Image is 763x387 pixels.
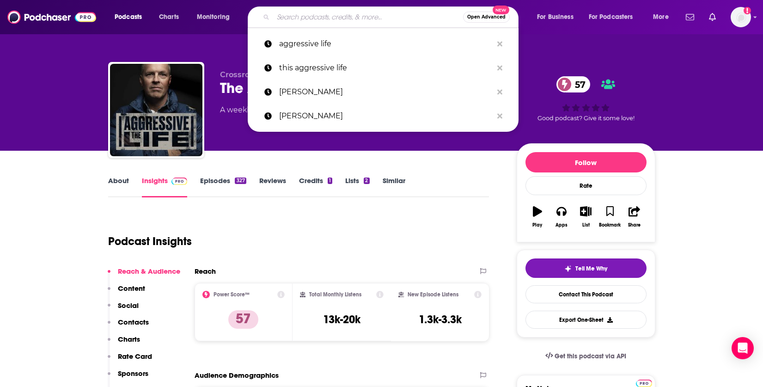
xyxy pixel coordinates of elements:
div: 57Good podcast? Give it some love! [517,70,655,128]
div: Bookmark [599,222,621,228]
h2: New Episode Listens [408,291,458,298]
div: 327 [235,178,246,184]
p: Rate Card [118,352,152,361]
h2: Audience Demographics [195,371,279,380]
h3: 13k-20k [323,313,360,326]
button: Contacts [108,318,149,335]
span: For Business [537,11,574,24]
span: Podcasts [115,11,142,24]
p: this aggressive life [279,56,493,80]
button: open menu [190,10,242,25]
span: Crossroads [220,70,263,79]
img: Podchaser Pro [636,380,652,387]
span: 57 [566,76,590,92]
span: Tell Me Why [575,265,607,272]
button: Open AdvancedNew [463,12,510,23]
span: For Podcasters [589,11,633,24]
img: User Profile [731,7,751,27]
a: Episodes327 [200,176,246,197]
svg: Add a profile image [744,7,751,14]
p: lee warren [279,104,493,128]
span: New [493,6,509,14]
a: Show notifications dropdown [682,9,698,25]
button: open menu [583,10,647,25]
a: InsightsPodchaser Pro [142,176,188,197]
div: Open Intercom Messenger [732,337,754,359]
button: Rate Card [108,352,152,369]
a: Get this podcast via API [538,345,634,368]
a: About [108,176,129,197]
div: Rate [525,176,647,195]
span: Open Advanced [467,15,506,19]
span: More [653,11,669,24]
button: Content [108,284,145,301]
button: Share [622,200,646,233]
button: tell me why sparkleTell Me Why [525,258,647,278]
a: Pro website [636,378,652,387]
p: 57 [228,310,258,329]
p: Content [118,284,145,293]
div: Play [532,222,542,228]
a: 57 [556,76,590,92]
h2: Reach [195,267,216,276]
span: Logged in as shcarlos [731,7,751,27]
div: Share [628,222,641,228]
span: Good podcast? Give it some love! [537,115,635,122]
div: Search podcasts, credits, & more... [256,6,527,28]
h2: Total Monthly Listens [309,291,361,298]
button: Apps [549,200,574,233]
a: this aggressive life [248,56,519,80]
a: Lists2 [345,176,369,197]
div: List [582,222,590,228]
a: [PERSON_NAME] [248,104,519,128]
img: Podchaser - Follow, Share and Rate Podcasts [7,8,96,26]
p: Reach & Audience [118,267,180,276]
h2: Power Score™ [214,291,250,298]
h3: 1.3k-3.3k [419,313,462,326]
button: open menu [647,10,680,25]
button: Reach & Audience [108,267,180,284]
span: Get this podcast via API [555,352,626,360]
a: Similar [383,176,405,197]
input: Search podcasts, credits, & more... [273,10,463,25]
button: Export One-Sheet [525,311,647,329]
a: [PERSON_NAME] [248,80,519,104]
img: tell me why sparkle [564,265,572,272]
img: The Aggressive Life with Brian Tome [110,64,202,156]
button: List [574,200,598,233]
a: Contact This Podcast [525,285,647,303]
p: Contacts [118,318,149,326]
a: aggressive life [248,32,519,56]
div: 1 [328,178,332,184]
a: Credits1 [299,176,332,197]
p: jordan raynor [279,80,493,104]
button: Sponsors [108,369,148,386]
p: aggressive life [279,32,493,56]
button: Follow [525,152,647,172]
button: open menu [108,10,154,25]
button: open menu [531,10,585,25]
p: Sponsors [118,369,148,378]
span: Charts [159,11,179,24]
img: Podchaser Pro [171,178,188,185]
button: Show profile menu [731,7,751,27]
a: Charts [153,10,184,25]
h1: Podcast Insights [108,234,192,248]
button: Social [108,301,139,318]
button: Play [525,200,549,233]
p: Charts [118,335,140,344]
a: Show notifications dropdown [705,9,720,25]
a: Reviews [259,176,286,197]
div: 2 [364,178,369,184]
button: Bookmark [598,200,622,233]
div: Apps [555,222,568,228]
button: Charts [108,335,140,352]
div: A weekly podcast [220,104,462,116]
p: Social [118,301,139,310]
span: Monitoring [197,11,230,24]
